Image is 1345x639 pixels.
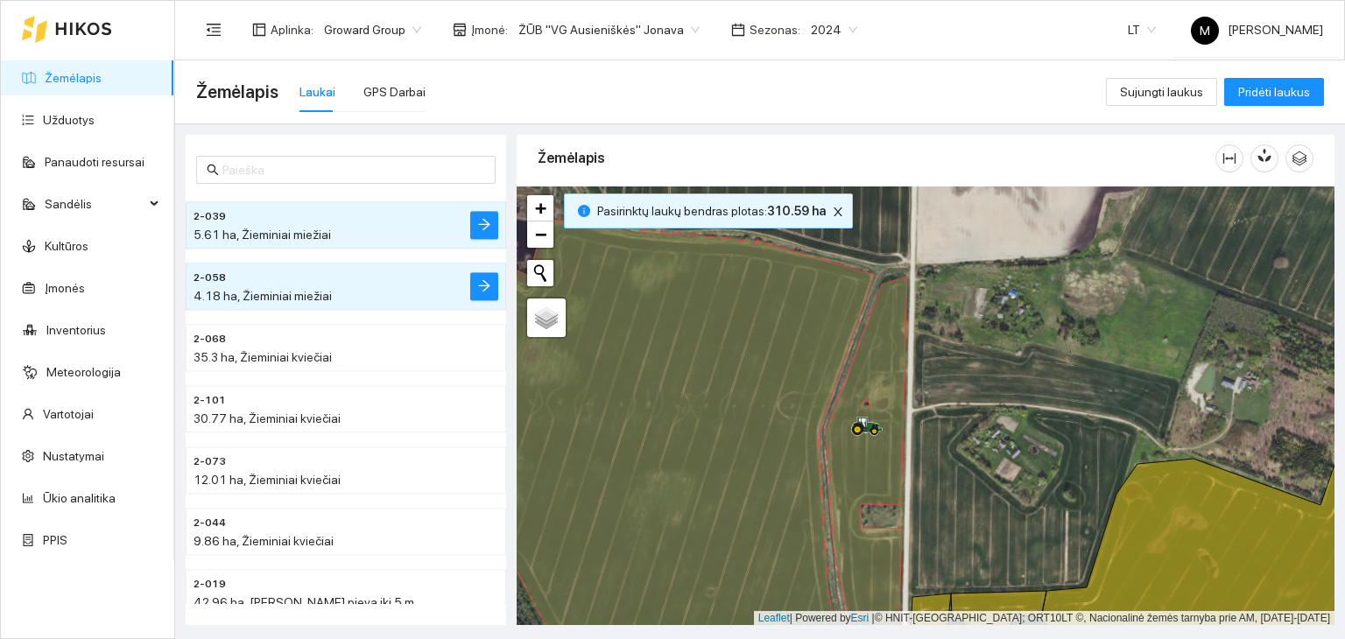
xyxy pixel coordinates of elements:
[1128,17,1156,43] span: LT
[527,221,553,248] a: Zoom out
[828,206,848,218] span: close
[1215,144,1243,172] button: column-width
[324,17,421,43] span: Groward Group
[194,577,226,593] span: 2-019
[207,164,219,176] span: search
[194,350,332,364] span: 35.3 ha, Žieminiai kviečiai
[1120,82,1203,102] span: Sujungti laukus
[252,23,266,37] span: layout
[477,278,491,295] span: arrow-right
[731,23,745,37] span: calendar
[46,365,121,379] a: Meteorologija
[194,270,226,287] span: 2-058
[453,23,467,37] span: shop
[196,78,278,106] span: Žemėlapis
[45,186,144,221] span: Sandėlis
[194,595,417,609] span: 42.96 ha, [PERSON_NAME] pieva iki 5 m.
[194,454,226,471] span: 2-073
[477,217,491,234] span: arrow-right
[43,113,95,127] a: Užduotys
[45,71,102,85] a: Žemėlapis
[597,201,826,221] span: Pasirinktų laukų bendras plotas :
[750,20,800,39] span: Sezonas :
[1238,82,1310,102] span: Pridėti laukus
[754,611,1334,626] div: | Powered by © HNIT-[GEOGRAPHIC_DATA]; ORT10LT ©, Nacionalinė žemės tarnyba prie AM, [DATE]-[DATE]
[872,612,875,624] span: |
[43,407,94,421] a: Vartotojai
[578,205,590,217] span: info-circle
[194,289,332,303] span: 4.18 ha, Žieminiai miežiai
[758,612,790,624] a: Leaflet
[194,209,226,226] span: 2-039
[527,298,566,337] a: Layers
[470,211,498,239] button: arrow-right
[194,516,226,532] span: 2-044
[811,17,857,43] span: 2024
[222,160,485,179] input: Paieška
[299,82,335,102] div: Laukai
[1191,23,1323,37] span: [PERSON_NAME]
[194,411,341,425] span: 30.77 ha, Žieminiai kviečiai
[206,22,222,38] span: menu-fold
[851,612,870,624] a: Esri
[535,197,546,219] span: +
[535,223,546,245] span: −
[1216,151,1243,165] span: column-width
[45,155,144,169] a: Panaudoti resursai
[45,239,88,253] a: Kultūros
[194,332,226,348] span: 2-068
[194,534,334,548] span: 9.86 ha, Žieminiai kviečiai
[538,133,1215,183] div: Žemėlapis
[194,228,331,242] span: 5.61 ha, Žieminiai miežiai
[43,491,116,505] a: Ūkio analitika
[194,473,341,487] span: 12.01 ha, Žieminiai kviečiai
[46,323,106,337] a: Inventorius
[1106,78,1217,106] button: Sujungti laukus
[271,20,313,39] span: Aplinka :
[1224,78,1324,106] button: Pridėti laukus
[767,204,826,218] b: 310.59 ha
[1200,17,1210,45] span: M
[43,533,67,547] a: PPIS
[196,12,231,47] button: menu-fold
[1106,85,1217,99] a: Sujungti laukus
[1224,85,1324,99] a: Pridėti laukus
[527,195,553,221] a: Zoom in
[527,260,553,286] button: Initiate a new search
[471,20,508,39] span: Įmonė :
[363,82,426,102] div: GPS Darbai
[194,393,226,410] span: 2-101
[518,17,700,43] span: ŽŪB "VG Ausieniškės" Jonava
[827,201,849,222] button: close
[43,449,104,463] a: Nustatymai
[45,281,85,295] a: Įmonės
[470,272,498,300] button: arrow-right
